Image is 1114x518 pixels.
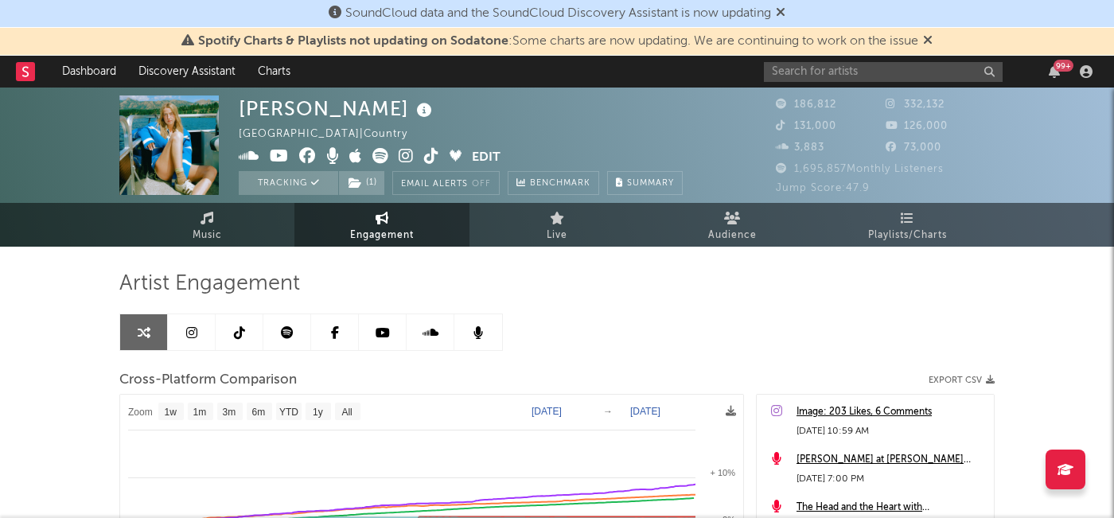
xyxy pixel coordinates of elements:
[547,226,567,245] span: Live
[708,226,757,245] span: Audience
[923,35,933,48] span: Dismiss
[345,7,771,20] span: SoundCloud data and the SoundCloud Discovery Assistant is now updating
[929,376,995,385] button: Export CSV
[193,407,207,418] text: 1m
[51,56,127,88] a: Dashboard
[469,203,645,247] a: Live
[532,406,562,417] text: [DATE]
[119,371,297,390] span: Cross-Platform Comparison
[339,171,384,195] button: (1)
[627,179,674,188] span: Summary
[119,275,300,294] span: Artist Engagement
[820,203,995,247] a: Playlists/Charts
[472,180,491,189] em: Off
[1054,60,1073,72] div: 99 +
[1049,65,1060,78] button: 99+
[886,99,945,110] span: 332,132
[886,121,948,131] span: 126,000
[193,226,222,245] span: Music
[607,171,683,195] button: Summary
[508,171,599,195] a: Benchmark
[119,203,294,247] a: Music
[776,121,836,131] span: 131,000
[868,226,947,245] span: Playlists/Charts
[797,403,986,422] a: Image: 203 Likes, 6 Comments
[603,406,613,417] text: →
[797,498,986,517] a: The Head and the Heart with [PERSON_NAME] and [PERSON_NAME] at [GEOGRAPHIC_DATA] ([DATE])
[313,407,323,418] text: 1y
[711,468,736,477] text: + 10%
[247,56,302,88] a: Charts
[764,62,1003,82] input: Search for artists
[350,226,414,245] span: Engagement
[294,203,469,247] a: Engagement
[530,174,590,193] span: Benchmark
[127,56,247,88] a: Discovery Assistant
[797,422,986,441] div: [DATE] 10:59 AM
[776,164,944,174] span: 1,695,857 Monthly Listeners
[128,407,153,418] text: Zoom
[797,450,986,469] a: [PERSON_NAME] at [PERSON_NAME] Festival ([DATE])
[776,183,870,193] span: Jump Score: 47.9
[338,171,385,195] span: ( 1 )
[223,407,236,418] text: 3m
[239,125,426,144] div: [GEOGRAPHIC_DATA] | Country
[776,99,836,110] span: 186,812
[198,35,918,48] span: : Some charts are now updating. We are continuing to work on the issue
[645,203,820,247] a: Audience
[198,35,508,48] span: Spotify Charts & Playlists not updating on Sodatone
[279,407,298,418] text: YTD
[776,7,785,20] span: Dismiss
[165,407,177,418] text: 1w
[797,469,986,489] div: [DATE] 7:00 PM
[341,407,352,418] text: All
[776,142,824,153] span: 3,883
[630,406,660,417] text: [DATE]
[239,95,436,122] div: [PERSON_NAME]
[886,142,941,153] span: 73,000
[472,148,501,168] button: Edit
[252,407,266,418] text: 6m
[392,171,500,195] button: Email AlertsOff
[239,171,338,195] button: Tracking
